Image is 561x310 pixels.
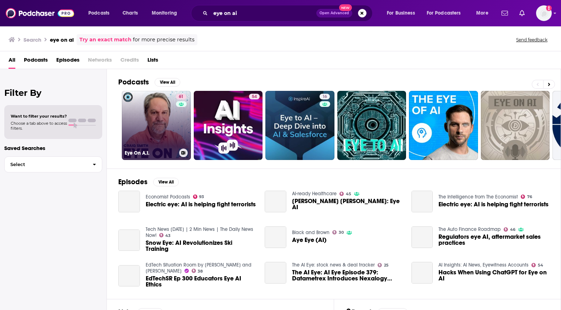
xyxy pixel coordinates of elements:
[292,237,327,243] a: Aye Eye (AI)
[332,230,344,234] a: 30
[411,191,433,212] a: Electric eye: AI is helping fight terrorists
[50,36,74,43] h3: eye on ai
[292,198,403,210] a: Jayashree kalpathy Cramer: Eye AI
[252,93,257,100] span: 54
[193,195,204,199] a: 93
[536,5,552,21] span: Logged in as patiencebaldacci
[198,5,379,21] div: Search podcasts, credits, & more...
[411,262,433,284] a: Hacks When Using ChatGPT for Eye on AI
[316,9,352,17] button: Open AdvancedNew
[146,194,190,200] a: Economist Podcasts
[147,54,158,69] a: Lists
[499,7,511,19] a: Show notifications dropdown
[155,78,180,87] button: View All
[176,94,186,99] a: 61
[88,8,109,18] span: Podcasts
[11,114,67,119] span: Want to filter your results?
[4,145,102,151] p: Saved Searches
[83,7,119,19] button: open menu
[320,94,330,99] a: 16
[146,201,256,207] a: Electric eye: AI is helping fight terrorists
[6,6,74,20] img: Podchaser - Follow, Share and Rate Podcasts
[382,7,424,19] button: open menu
[516,7,528,19] a: Show notifications dropdown
[538,264,543,267] span: 54
[438,262,529,268] a: AI Insights: AI News, Eyewitness Accounts
[521,195,532,199] a: 76
[536,5,552,21] button: Show profile menu
[427,8,461,18] span: For Podcasters
[265,262,286,284] a: The AI Eye: AI Eye Episode 379: Datametrex Introduces Nexalogy SMART and Minerva Partners with Al...
[192,269,203,273] a: 38
[118,191,140,212] a: Electric eye: AI is helping fight terrorists
[339,4,352,11] span: New
[9,54,15,69] a: All
[476,8,488,18] span: More
[265,191,286,212] a: Jayashree kalpathy Cramer: Eye AI
[118,265,140,287] a: EdTechSR Ep 300 Educators Eye AI Ethics
[292,198,403,210] span: [PERSON_NAME] [PERSON_NAME]: Eye AI
[4,88,102,98] h2: Filter By
[194,91,263,160] a: 54
[123,8,138,18] span: Charts
[339,231,344,234] span: 30
[179,93,183,100] span: 61
[118,78,180,87] a: PodcastsView All
[292,269,403,281] a: The AI Eye: AI Eye Episode 379: Datametrex Introduces Nexalogy SMART and Minerva Partners with Al...
[118,177,179,186] a: EpisodesView All
[471,7,497,19] button: open menu
[118,78,149,87] h2: Podcasts
[199,195,204,198] span: 93
[147,7,186,19] button: open menu
[546,5,552,11] svg: Add a profile image
[153,178,179,186] button: View All
[339,192,351,196] a: 45
[88,54,112,69] span: Networks
[5,162,87,167] span: Select
[292,269,403,281] span: The AI Eye: AI Eye Episode 379: Datametrex Introduces Nexalogy SMART and [PERSON_NAME] Partners w...
[438,234,549,246] a: Regulators eye AI, aftermarket sales practices
[527,195,532,198] span: 76
[146,275,256,288] span: EdTechSR Ep 300 Educators Eye AI Ethics
[159,233,171,237] a: 43
[249,94,260,99] a: 54
[133,36,194,44] span: for more precise results
[422,7,471,19] button: open menu
[118,7,142,19] a: Charts
[79,36,131,44] a: Try an exact match
[536,5,552,21] img: User Profile
[320,11,349,15] span: Open Advanced
[504,227,515,232] a: 46
[378,263,389,267] a: 25
[56,54,79,69] a: Episodes
[387,8,415,18] span: For Business
[152,8,177,18] span: Monitoring
[24,36,41,43] h3: Search
[165,234,171,237] span: 43
[125,150,176,156] h3: Eye On A.I.
[292,262,375,268] a: The AI Eye: stock news & deal tracker
[146,240,256,252] a: Snow Eye: AI Revolutionizes Ski Training
[292,229,329,236] a: Black and Brown
[531,263,543,267] a: 54
[146,226,253,238] a: Tech News Today | 2 Min News | The Daily News Now!
[438,201,549,207] a: Electric eye: AI is helping fight terrorists
[198,270,203,273] span: 38
[438,269,549,281] span: Hacks When Using ChatGPT for Eye on AI
[146,262,251,274] a: EdTech Situation Room by Jason Neiffer and Wes Fryer
[24,54,48,69] a: Podcasts
[411,226,433,248] a: Regulators eye AI, aftermarket sales practices
[122,91,191,160] a: 61Eye On A.I.
[4,156,102,172] button: Select
[346,192,351,196] span: 45
[120,54,139,69] span: Credits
